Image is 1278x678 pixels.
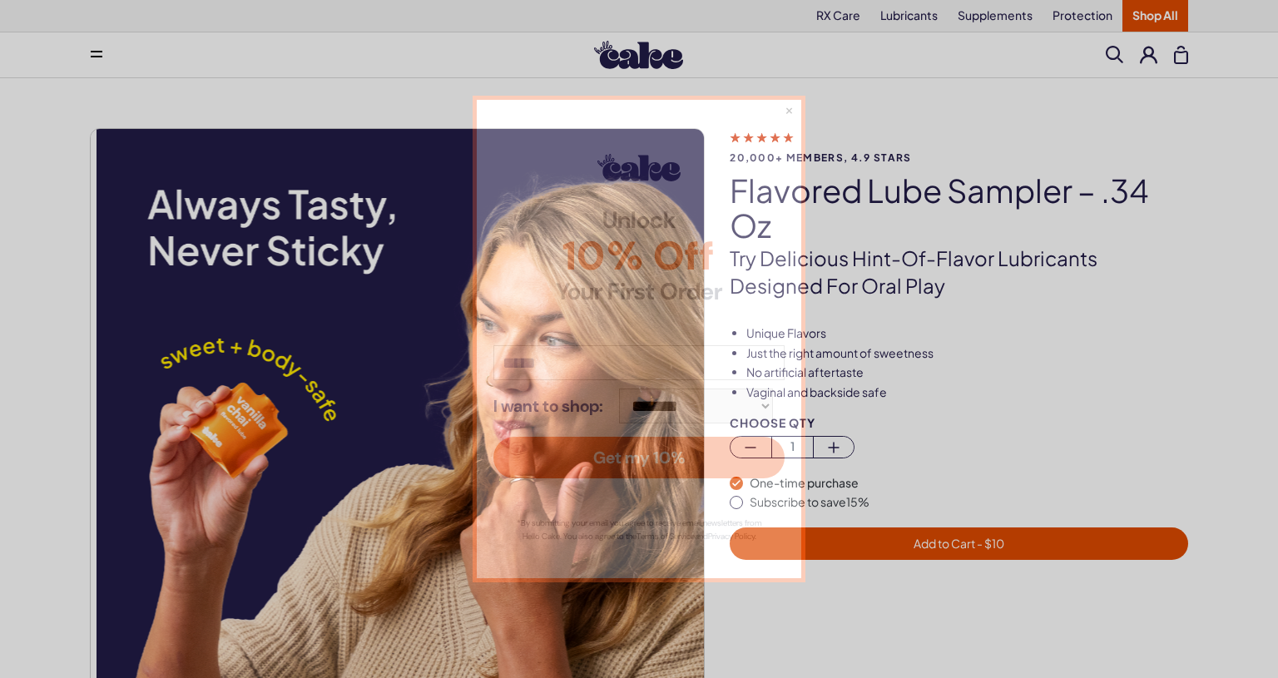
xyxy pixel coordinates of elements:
[510,517,768,543] p: *By submitting your email you agree to receive email newsletters from Hello Cake. You also agree ...
[493,397,603,415] strong: I want to shop:
[637,531,695,542] a: Terms of Service
[493,209,785,232] strong: Unlock
[493,280,785,304] strong: Your First Order
[708,531,755,542] a: Privacy Policy
[493,236,785,276] span: 10% Off
[597,154,681,181] img: Hello Cake
[785,101,794,118] button: ×
[493,437,785,478] button: Get my 10%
